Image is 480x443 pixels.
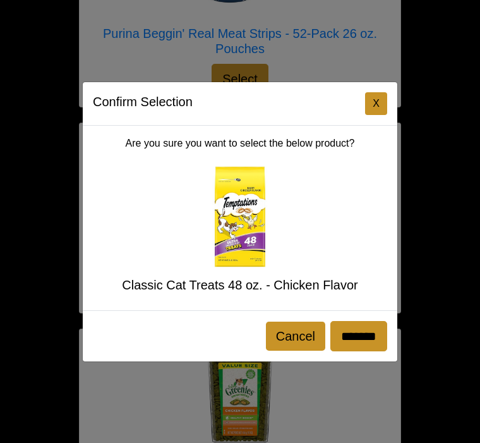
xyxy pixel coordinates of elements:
button: Close [365,92,387,115]
button: Cancel [266,322,325,351]
h5: Classic Cat Treats 48 oz. - Chicken Flavor [93,277,387,293]
h5: Confirm Selection [93,92,193,111]
img: Classic Cat Treats 48 oz. - Chicken Flavor [189,166,291,267]
div: Are you sure you want to select the below product? [83,126,397,310]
